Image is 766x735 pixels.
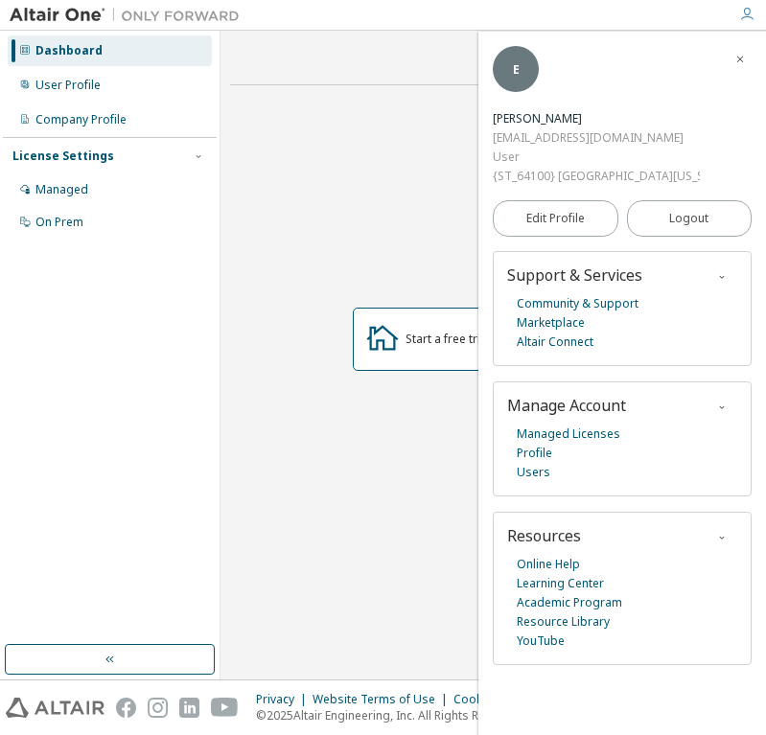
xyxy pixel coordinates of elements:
[35,43,103,58] div: Dashboard
[507,264,642,286] span: Support & Services
[116,698,136,718] img: facebook.svg
[35,182,88,197] div: Managed
[627,200,753,237] button: Logout
[313,692,453,707] div: Website Terms of Use
[493,109,700,128] div: Ena Pirovic
[493,167,700,186] div: {ST_64100} [GEOGRAPHIC_DATA][US_STATE]
[406,332,622,347] div: Start a free trial in the
[517,612,610,632] a: Resource Library
[517,444,552,463] a: Profile
[526,211,585,226] span: Edit Profile
[517,313,585,333] a: Marketplace
[517,333,593,352] a: Altair Connect
[517,425,620,444] a: Managed Licenses
[493,200,618,237] a: Edit Profile
[517,632,565,651] a: YouTube
[179,698,199,718] img: linkedin.svg
[507,525,581,546] span: Resources
[256,707,552,724] p: © 2025 Altair Engineering, Inc. All Rights Reserved.
[35,78,101,93] div: User Profile
[493,148,700,167] div: User
[453,692,552,707] div: Cookie Consent
[517,294,638,313] a: Community & Support
[35,215,83,230] div: On Prem
[148,698,168,718] img: instagram.svg
[211,698,239,718] img: youtube.svg
[517,463,550,482] a: Users
[517,593,622,612] a: Academic Program
[669,209,708,228] span: Logout
[493,128,700,148] div: [EMAIL_ADDRESS][DOMAIN_NAME]
[35,112,127,127] div: Company Profile
[517,574,604,593] a: Learning Center
[513,61,520,78] span: E
[10,6,249,25] img: Altair One
[12,149,114,164] div: License Settings
[6,698,104,718] img: altair_logo.svg
[517,555,580,574] a: Online Help
[256,692,313,707] div: Privacy
[507,395,626,416] span: Manage Account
